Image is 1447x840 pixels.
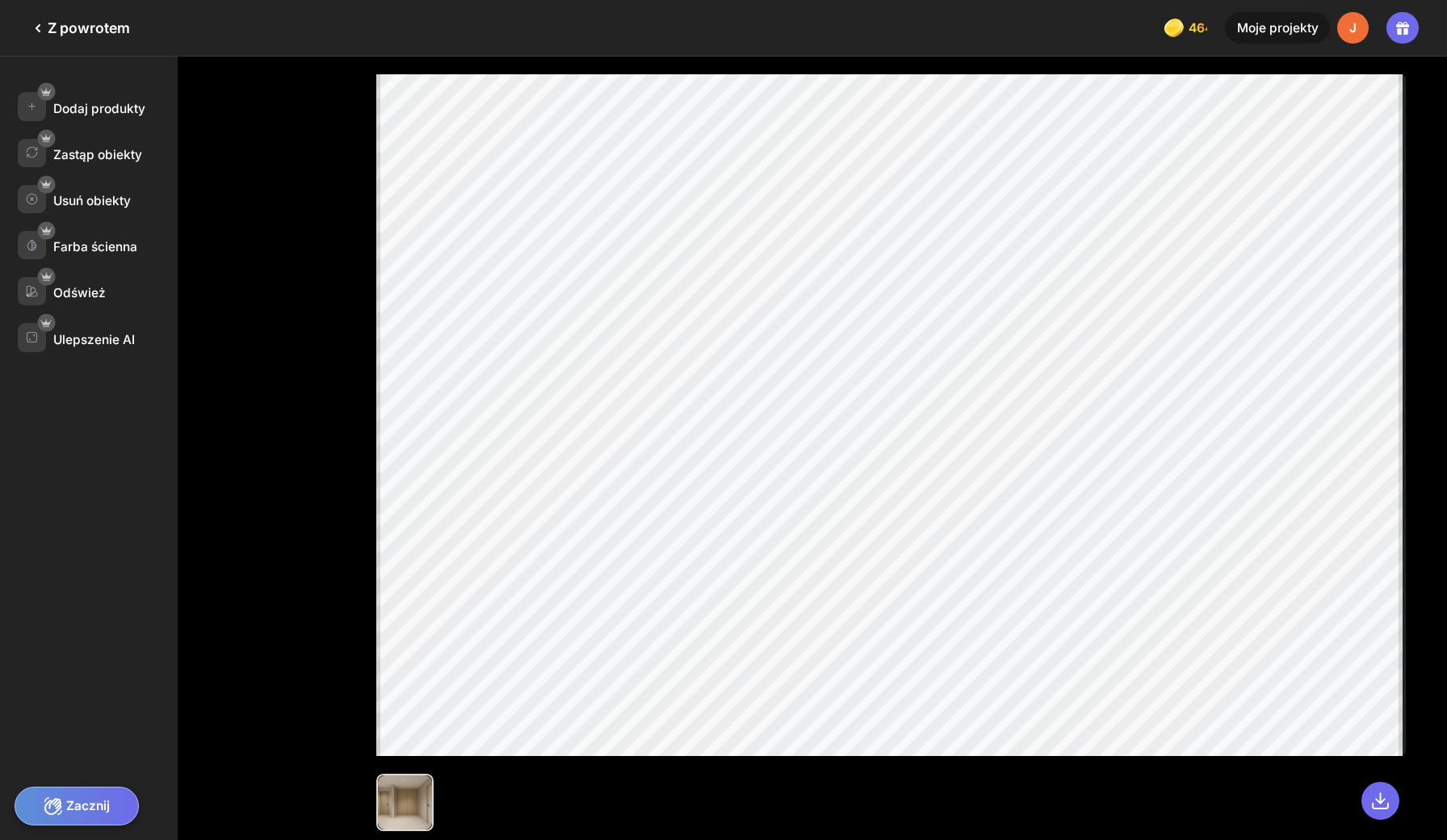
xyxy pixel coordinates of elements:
div: Ulepszenie AI [53,332,135,347]
div: Farba ścienna [53,239,137,254]
div: J [1337,12,1369,44]
div: Zastąp obiekty [53,147,142,162]
div: Moje projekty [1225,12,1329,44]
span: 4646 [1189,21,1208,36]
div: Z powrotem [28,19,130,38]
div: Dodaj produkty [53,101,145,116]
div: Usuń obiekty [53,193,131,208]
div: Odśwież [53,285,106,300]
div: Zacznij [15,787,140,825]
